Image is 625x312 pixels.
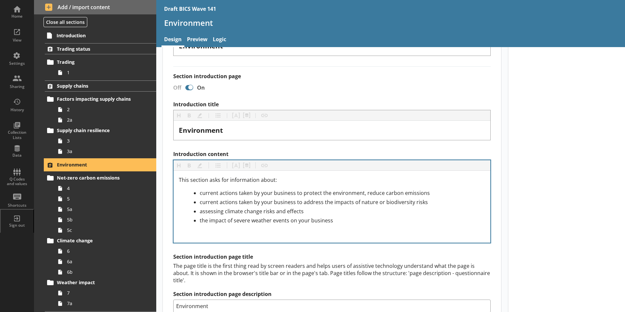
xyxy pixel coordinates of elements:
span: 7a [67,300,140,306]
span: 1 [67,69,140,76]
span: 2 [67,106,140,113]
a: Environment [45,159,156,170]
a: 1 [55,67,156,78]
span: Environment [179,41,223,50]
a: 2a [55,115,156,125]
span: current actions taken by your business to address the impacts of nature or biodiversity risks [200,199,428,206]
span: Climate change [57,237,137,244]
span: 2a [67,117,140,123]
span: 5a [67,206,140,212]
a: Logic [210,33,229,47]
label: Introduction content [173,151,491,158]
div: Data [6,153,28,158]
span: 3a [67,148,140,154]
span: assessing climate change risks and effects [200,208,304,215]
a: 3a [55,146,156,157]
span: current actions taken by your business to protect the environment, reduce carbon emissions [200,189,430,197]
li: Trading1 [48,57,156,78]
div: Shortcuts [6,203,28,208]
span: Introduction [57,32,137,39]
span: This section asks for information about: [179,176,277,183]
span: Add / import content [45,4,145,11]
li: Trading statusTrading1 [34,43,156,78]
a: 7a [55,298,156,309]
a: Climate change [45,235,156,246]
span: 7 [67,290,140,296]
span: Environment [57,162,137,168]
a: 3 [55,136,156,146]
a: 5a [55,204,156,215]
a: Supply chains [45,80,156,92]
div: Settings [6,61,28,66]
span: 5 [67,196,140,202]
span: 6b [67,269,140,275]
li: Climate change66a6b [48,235,156,277]
li: Weather impact77a [48,277,156,309]
div: Introduction content [179,176,485,237]
div: On [194,84,210,91]
div: Off [168,84,184,91]
div: Draft BICS Wave 141 [164,5,216,12]
a: 5c [55,225,156,235]
label: Section introduction page description [173,291,491,298]
a: Preview [184,33,210,47]
a: 5b [55,215,156,225]
h2: Section introduction page title [173,253,491,260]
a: 7 [55,288,156,298]
li: Factors impacting supply chains22a [48,94,156,125]
div: Sharing [6,84,28,89]
span: Supply chain resilience [57,127,137,133]
div: The page title is the first thing read by screen readers and helps users of assistive technology ... [173,262,491,284]
a: 2 [55,104,156,115]
span: Net-zero carbon emissions [57,175,137,181]
span: 4 [67,185,140,191]
span: 5c [67,227,140,233]
a: 6a [55,256,156,267]
span: Supply chains [57,83,137,89]
span: 3 [67,138,140,144]
button: Close all sections [43,17,87,27]
li: Supply chain resilience33a [48,125,156,157]
li: Supply chainsFactors impacting supply chains22aSupply chain resilience33a [34,80,156,157]
a: Supply chain resilience [45,125,156,136]
div: View [6,38,28,43]
a: Design [161,33,184,47]
a: Net-zero carbon emissions [45,173,156,183]
a: 6b [55,267,156,277]
a: Introduction [44,30,156,41]
a: 5 [55,194,156,204]
span: 5b [67,217,140,223]
a: Factors impacting supply chains [45,94,156,104]
a: Weather impact [45,277,156,288]
span: Factors impacting supply chains [57,96,137,102]
a: 6 [55,246,156,256]
a: Trading status [45,43,156,54]
div: Home [6,14,28,19]
div: Q Codes and values [6,177,28,186]
div: Collection Lists [6,130,28,140]
a: 4 [55,183,156,194]
span: the impact of severe weather events on your business [200,217,333,224]
li: EnvironmentNet-zero carbon emissions455a5b5cClimate change66a6bWeather impact77a [34,159,156,309]
span: 6a [67,258,140,265]
span: Environment [179,126,223,135]
div: Introduction title [179,126,485,135]
label: Section introduction page [173,73,491,80]
label: Introduction title [173,101,491,108]
span: 6 [67,248,140,254]
span: Weather impact [57,279,137,286]
li: Net-zero carbon emissions455a5b5c [48,173,156,235]
div: History [6,107,28,113]
div: Sign out [6,223,28,228]
span: Trading status [57,46,137,52]
span: Trading [57,59,137,65]
h1: Environment [164,18,617,28]
a: Trading [45,57,156,67]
